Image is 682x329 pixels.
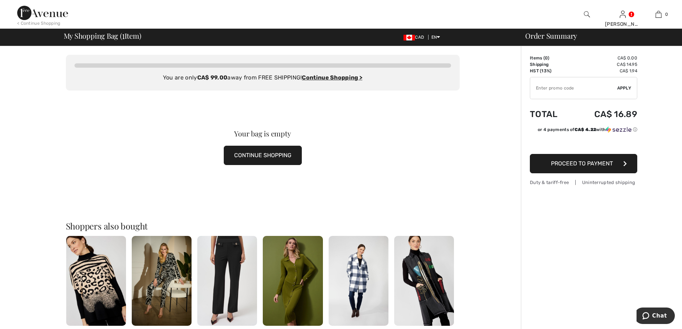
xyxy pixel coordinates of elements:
img: Canadian Dollar [403,35,415,40]
div: or 4 payments of with [538,126,637,133]
img: Formal Mid-Rise Trousers Style 254119 [197,236,257,326]
div: Duty & tariff-free | Uninterrupted shipping [530,179,637,186]
img: Sezzle [606,126,632,133]
div: or 4 payments ofCA$ 4.22withSezzle Click to learn more about Sezzle [530,126,637,135]
iframe: PayPal-paypal [530,135,637,151]
div: Order Summary [517,32,678,39]
strong: CA$ 99.00 [197,74,228,81]
span: Proceed to Payment [551,160,613,167]
td: Total [530,102,572,126]
button: Proceed to Payment [530,154,637,173]
img: Sleeveless Denim Vest Style 253762 [394,236,454,326]
div: [PERSON_NAME] [605,20,640,28]
td: Items ( ) [530,55,572,61]
td: CA$ 0.00 [572,55,637,61]
td: HST (13%) [530,68,572,74]
td: Shipping [530,61,572,68]
a: 0 [641,10,676,19]
div: You are only away from FREE SHIPPING! [74,73,451,82]
button: CONTINUE SHOPPING [224,146,302,165]
td: CA$ 1.94 [572,68,637,74]
td: CA$ 14.95 [572,61,637,68]
a: Continue Shopping > [302,74,362,81]
td: CA$ 16.89 [572,102,637,126]
iframe: Opens a widget where you can chat to one of our agents [637,308,675,325]
span: 0 [545,55,548,61]
img: My Info [620,10,626,19]
span: EN [431,35,440,40]
img: Slim Formal Abstract Trousers Style 253784 [132,236,192,326]
span: My Shopping Bag ( Item) [64,32,141,39]
img: My Bag [656,10,662,19]
a: Sign In [620,11,626,18]
input: Promo code [530,77,617,99]
img: V-Neck Button Closure Top Style 253258 [263,236,323,326]
span: 1 [122,30,125,40]
div: < Continue Shopping [17,20,61,26]
span: Apply [617,85,632,91]
span: CAD [403,35,427,40]
span: CA$ 4.22 [575,127,596,132]
h2: Shoppers also bought [66,222,460,230]
span: 0 [665,11,668,18]
img: Plaid Casual Winter Coat Style 253823 [329,236,388,326]
img: Embellished Mock Neck Pullover Style 253847 [66,236,126,326]
img: 1ère Avenue [17,6,68,20]
img: search the website [584,10,590,19]
div: Your bag is empty [86,130,440,137]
